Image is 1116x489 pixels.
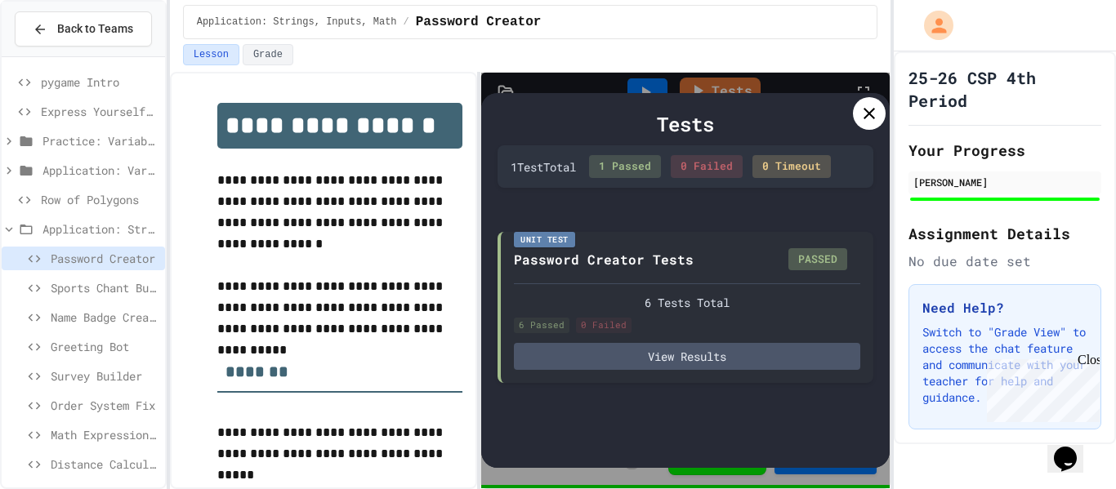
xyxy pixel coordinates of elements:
[511,158,576,176] div: 1 Test Total
[41,191,158,208] span: Row of Polygons
[589,155,661,178] div: 1 Passed
[41,73,158,91] span: pygame Intro
[671,155,743,178] div: 0 Failed
[42,220,158,238] span: Application: Strings, Inputs, Math
[908,251,1101,271] div: No due date set
[514,232,575,247] div: Unit Test
[15,11,152,47] button: Back to Teams
[404,16,409,29] span: /
[51,279,158,296] span: Sports Chant Builder
[51,456,158,473] span: Distance Calculator
[7,7,113,104] div: Chat with us now!Close
[908,139,1101,162] h2: Your Progress
[57,20,133,38] span: Back to Teams
[907,7,958,44] div: My Account
[42,162,158,179] span: Application: Variables/Print
[51,338,158,355] span: Greeting Bot
[752,155,831,178] div: 0 Timeout
[514,343,860,370] button: View Results
[197,16,397,29] span: Application: Strings, Inputs, Math
[41,103,158,120] span: Express Yourself in Python!
[416,12,542,32] span: Password Creator
[788,248,847,271] div: PASSED
[922,324,1087,406] p: Switch to "Grade View" to access the chat feature and communicate with your teacher for help and ...
[514,294,860,311] div: 6 Tests Total
[51,426,158,443] span: Math Expression Debugger
[514,318,569,333] div: 6 Passed
[51,309,158,326] span: Name Badge Creator
[576,318,632,333] div: 0 Failed
[908,222,1101,245] h2: Assignment Details
[913,175,1096,189] div: [PERSON_NAME]
[51,367,158,385] span: Survey Builder
[51,397,158,414] span: Order System Fix
[243,44,293,65] button: Grade
[980,353,1100,422] iframe: chat widget
[908,66,1101,112] h1: 25-26 CSP 4th Period
[498,109,873,139] div: Tests
[1047,424,1100,473] iframe: chat widget
[514,250,694,269] div: Password Creator Tests
[922,298,1087,318] h3: Need Help?
[183,44,239,65] button: Lesson
[51,250,158,267] span: Password Creator
[42,132,158,149] span: Practice: Variables/Print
